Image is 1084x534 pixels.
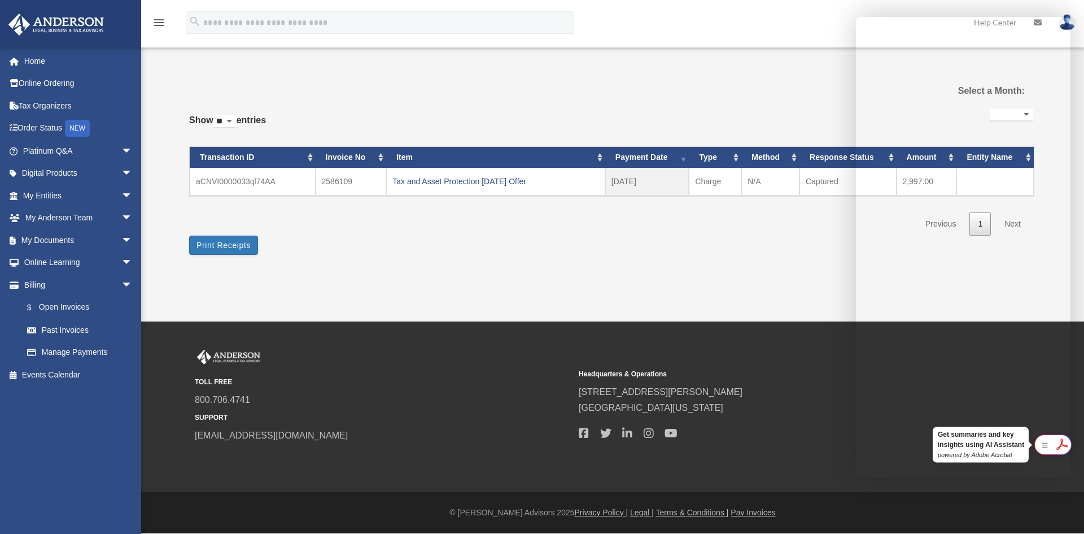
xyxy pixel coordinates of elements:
[121,162,144,185] span: arrow_drop_down
[152,20,166,29] a: menu
[8,363,150,386] a: Events Calendar
[579,403,723,413] a: [GEOGRAPHIC_DATA][US_STATE]
[8,207,150,229] a: My Anderson Teamarrow_drop_down
[579,387,742,397] a: [STREET_ADDRESS][PERSON_NAME]
[189,236,258,255] button: Print Receipts
[141,506,1084,520] div: © [PERSON_NAME] Advisors 2025
[195,376,571,388] small: TOLL FREE
[8,140,150,162] a: Platinum Q&Aarrow_drop_down
[33,301,39,315] span: $
[579,368,955,380] small: Headquarters & Operations
[8,72,150,95] a: Online Ordering
[121,229,144,252] span: arrow_drop_down
[8,117,150,140] a: Order StatusNEW
[195,431,348,440] a: [EMAIL_ADDRESS][DOMAIN_NAME]
[8,162,150,185] a: Digital Productsarrow_drop_down
[189,15,201,28] i: search
[152,16,166,29] i: menu
[689,147,741,168] th: Type: activate to sort column ascending
[189,112,266,140] label: Show entries
[121,140,144,163] span: arrow_drop_down
[392,173,599,189] div: Tax and Asset Protection [DATE] Offer
[8,251,150,274] a: Online Learningarrow_drop_down
[741,147,799,168] th: Method: activate to sort column ascending
[316,168,387,196] td: 2586109
[630,508,654,517] a: Legal |
[856,17,1070,477] iframe: Chat Window
[386,147,605,168] th: Item: activate to sort column ascending
[799,147,896,168] th: Response Status: activate to sort column ascending
[8,184,150,207] a: My Entitiesarrow_drop_down
[121,184,144,207] span: arrow_drop_down
[575,508,628,517] a: Privacy Policy |
[316,147,387,168] th: Invoice No: activate to sort column ascending
[605,168,689,196] td: [DATE]
[731,508,775,517] a: Pay Invoices
[5,14,107,36] img: Anderson Advisors Platinum Portal
[16,296,150,319] a: $Open Invoices
[656,508,729,517] a: Terms & Conditions |
[190,147,316,168] th: Transaction ID: activate to sort column ascending
[8,94,150,117] a: Tax Organizers
[1059,14,1076,31] img: User Pic
[190,168,316,196] td: aCNVI0000033ql74AA
[195,395,250,405] a: 800.706.4741
[8,273,150,296] a: Billingarrow_drop_down
[65,120,90,137] div: NEW
[121,251,144,275] span: arrow_drop_down
[121,207,144,230] span: arrow_drop_down
[16,341,150,364] a: Manage Payments
[741,168,799,196] td: N/A
[8,50,150,72] a: Home
[16,319,144,341] a: Past Invoices
[605,147,689,168] th: Payment Date: activate to sort column ascending
[213,115,237,128] select: Showentries
[799,168,896,196] td: Captured
[195,350,263,364] img: Anderson Advisors Platinum Portal
[121,273,144,297] span: arrow_drop_down
[195,412,571,424] small: SUPPORT
[8,229,150,251] a: My Documentsarrow_drop_down
[689,168,741,196] td: Charge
